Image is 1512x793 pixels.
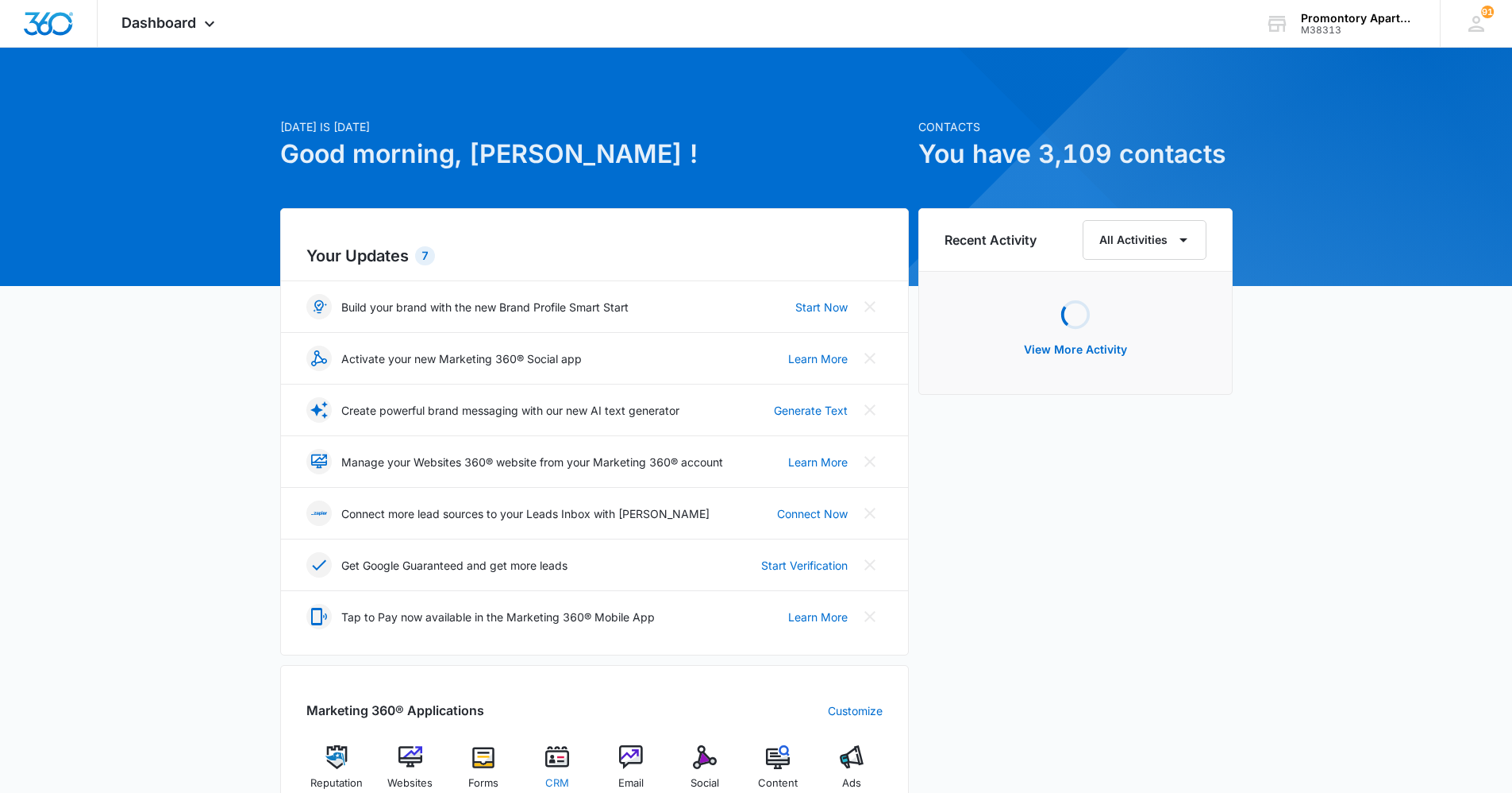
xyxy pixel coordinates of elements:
[857,397,883,423] button: Close
[828,702,883,719] a: Customize
[341,402,679,419] p: Create powerful brand messaging with our new AI text generator
[341,609,655,625] p: Tap to Pay now available in the Marketing 360® Mobile App
[341,454,723,470] p: Manage your Websites 360® website from your Marketing 360® account
[788,454,848,470] a: Learn More
[795,299,848,315] a: Start Now
[341,557,567,574] p: Get Google Guaranteed and get more leads
[1301,12,1417,25] div: account name
[788,609,848,625] a: Learn More
[777,505,848,522] a: Connect Now
[945,230,1037,250] h6: Recent Activity
[758,776,798,791] span: Content
[306,244,883,268] h2: Your Updates
[857,346,883,371] button: Close
[1301,25,1417,36] div: account id
[774,402,848,419] a: Generate Text
[918,118,1233,135] p: Contacts
[387,776,433,791] span: Websites
[1008,331,1143,369] button: View More Activity
[761,557,848,574] a: Start Verification
[310,776,363,791] span: Reputation
[280,118,909,135] p: [DATE] is [DATE]
[545,776,569,791] span: CRM
[1481,6,1494,18] span: 91
[280,135,909,173] h1: Good morning, [PERSON_NAME] !
[842,776,861,791] span: Ads
[341,299,629,315] p: Build your brand with the new Brand Profile Smart Start
[341,505,710,522] p: Connect more lead sources to your Leads Inbox with [PERSON_NAME]
[918,135,1233,173] h1: You have 3,109 contacts
[1481,6,1494,18] div: notifications count
[415,246,435,265] div: 7
[121,14,196,31] span: Dashboard
[468,776,498,791] span: Forms
[857,294,883,319] button: Close
[788,350,848,367] a: Learn More
[691,776,719,791] span: Social
[306,701,484,720] h2: Marketing 360® Applications
[857,501,883,526] button: Close
[857,449,883,474] button: Close
[1083,220,1206,260] button: All Activities
[857,552,883,578] button: Close
[618,776,644,791] span: Email
[341,350,582,367] p: Activate your new Marketing 360® Social app
[857,604,883,629] button: Close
